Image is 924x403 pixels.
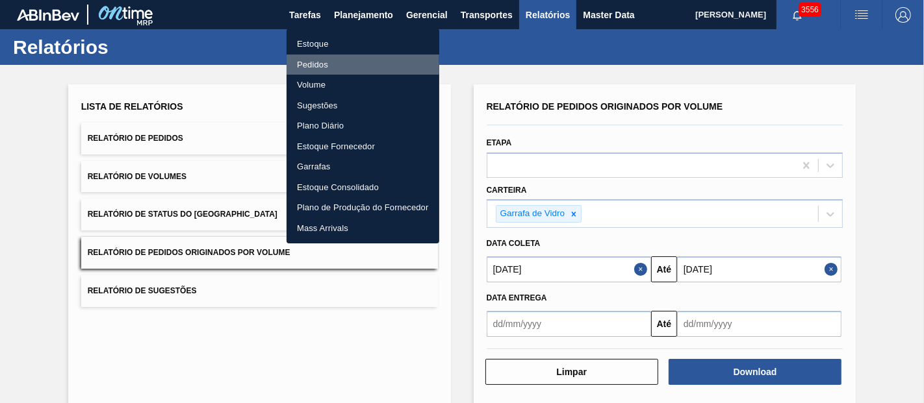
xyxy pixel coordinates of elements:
[287,156,439,177] a: Garrafas
[287,218,439,239] a: Mass Arrivals
[287,95,439,116] a: Sugestões
[287,116,439,136] a: Plano Diário
[287,177,439,198] a: Estoque Consolidado
[287,75,439,95] a: Volume
[287,197,439,218] a: Plano de Produção do Fornecedor
[287,136,439,157] a: Estoque Fornecedor
[287,34,439,55] a: Estoque
[287,55,439,75] a: Pedidos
